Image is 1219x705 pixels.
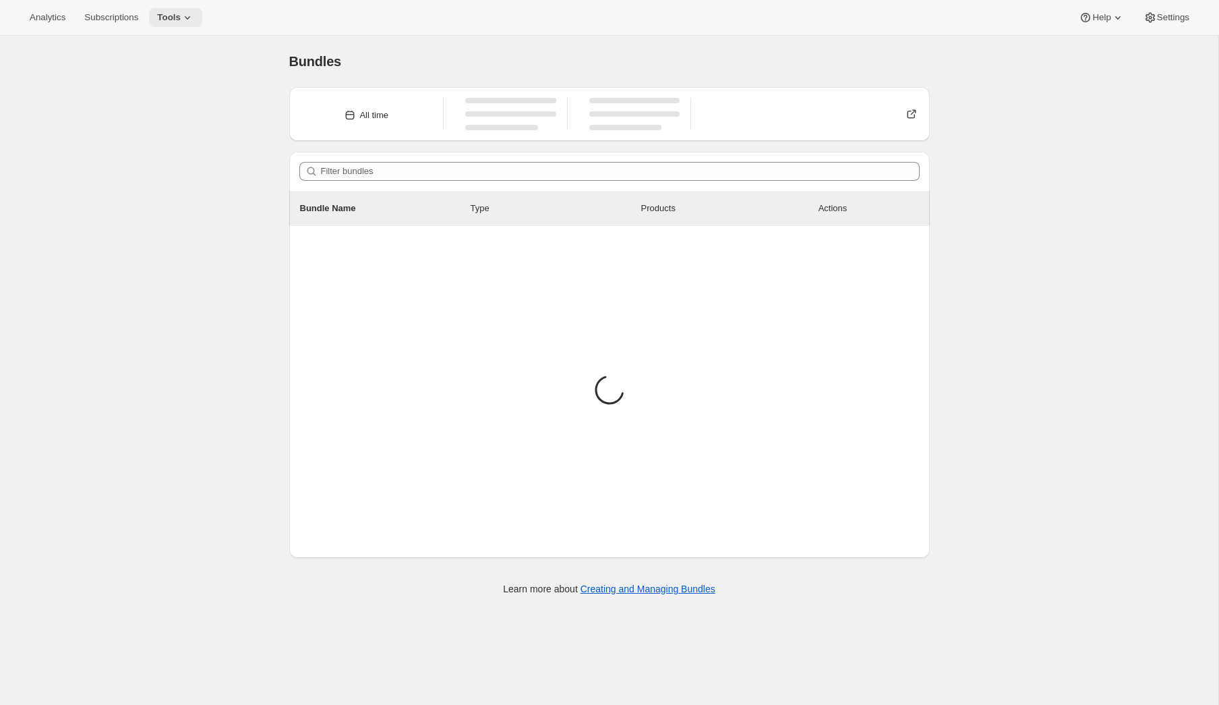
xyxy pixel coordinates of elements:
[30,12,65,23] span: Analytics
[300,202,471,215] p: Bundle Name
[471,202,641,215] div: Type
[157,12,181,23] span: Tools
[1092,12,1110,23] span: Help
[581,584,715,594] a: Creating and Managing Bundles
[503,582,715,596] p: Learn more about
[819,202,919,215] div: Actions
[149,8,202,27] button: Tools
[289,54,342,69] span: Bundles
[76,8,146,27] button: Subscriptions
[1071,8,1132,27] button: Help
[1157,12,1189,23] span: Settings
[641,202,812,215] div: Products
[321,162,920,181] input: Filter bundles
[84,12,138,23] span: Subscriptions
[359,109,388,122] div: All time
[1135,8,1197,27] button: Settings
[22,8,73,27] button: Analytics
